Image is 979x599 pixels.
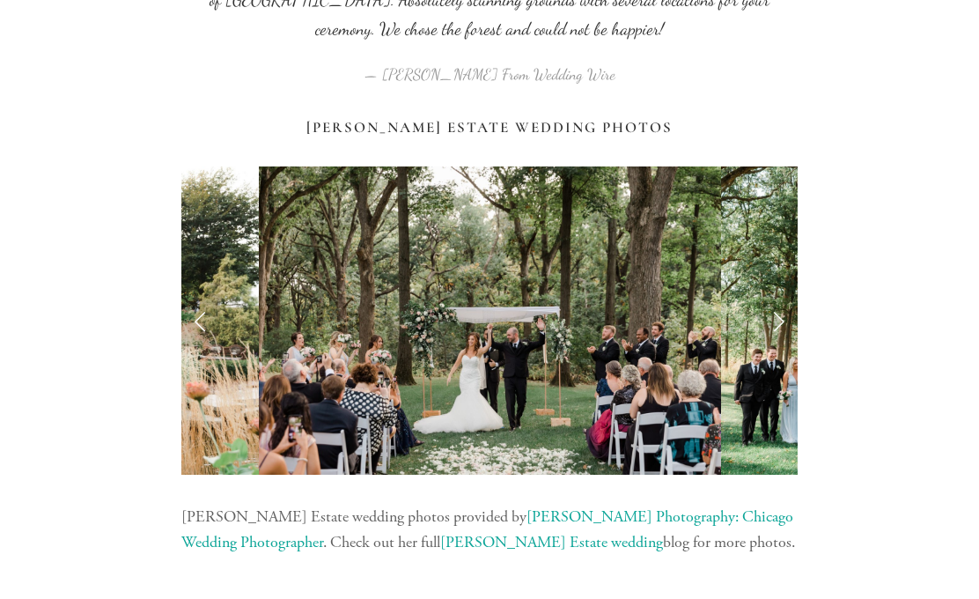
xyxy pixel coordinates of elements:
a: [PERSON_NAME] Photography: Chicago Wedding Photographer [181,507,797,552]
img: Outdoor wedding Ceremony at Monte Bellow Estate [259,166,721,475]
h3: [PERSON_NAME] Estate Wedding Photos [181,119,798,137]
a: Next Slide [759,294,798,347]
a: [PERSON_NAME] Estate wedding [440,532,663,552]
p: [PERSON_NAME] Estate wedding photos provided by . Check out her full blog for more photos. [181,505,798,556]
a: Previous Slide [181,294,220,347]
figcaption: — [PERSON_NAME] From Wedding Wire [210,44,769,89]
